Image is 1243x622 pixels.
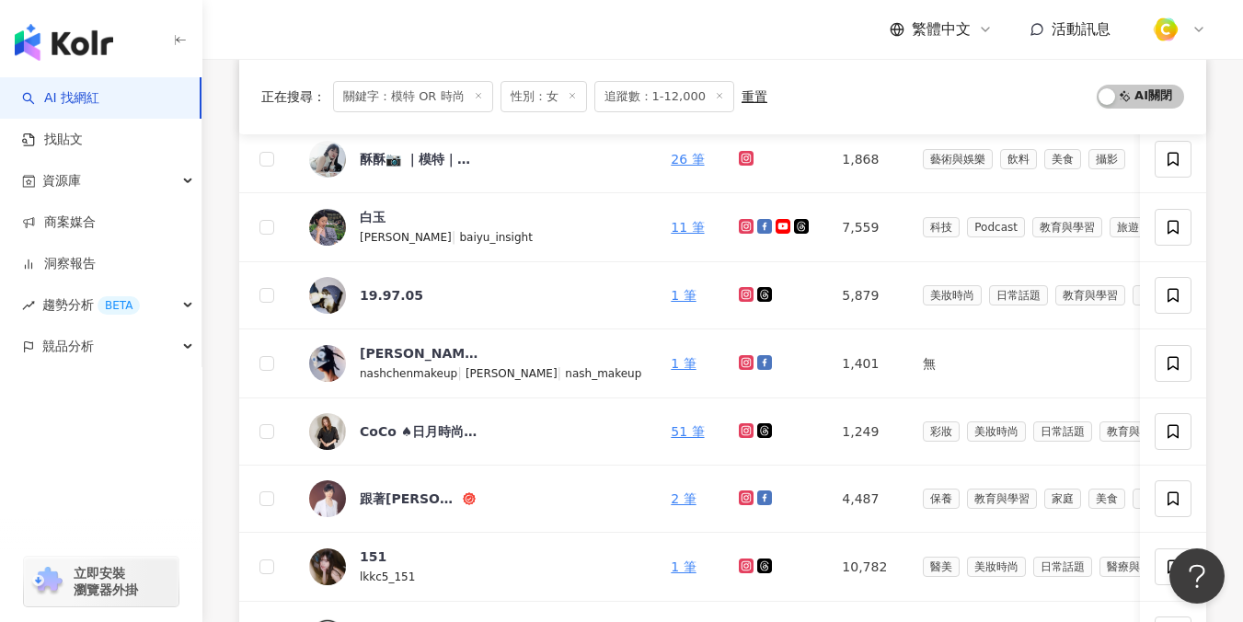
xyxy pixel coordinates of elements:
span: rise [22,299,35,312]
a: 51 筆 [671,424,704,439]
span: 立即安裝 瀏覽器外掛 [74,565,138,598]
div: CoCo ♠日月時尚美學概念館/[GEOGRAPHIC_DATA]/台中夜間美甲 [360,422,479,441]
a: KOL Avatar19.97.05 [309,277,641,314]
a: 26 筆 [671,152,704,167]
div: [PERSON_NAME] makeup [360,344,479,363]
span: 醫美 [923,557,960,577]
img: %E6%96%B9%E5%BD%A2%E7%B4%94.png [1148,12,1183,47]
img: KOL Avatar [309,480,346,517]
img: KOL Avatar [309,141,346,178]
td: 10,782 [827,533,908,602]
td: 1,868 [827,126,908,193]
span: 家庭 [1044,489,1081,509]
span: nashchenmakeup [360,367,457,380]
img: KOL Avatar [309,277,346,314]
span: 活動訊息 [1052,20,1111,38]
span: baiyu_insight [459,231,532,244]
div: 跟著[PERSON_NAME]醫生愛漂亮 [360,490,459,508]
span: Podcast [967,217,1025,237]
span: | [558,365,566,380]
a: KOL Avatar跟著[PERSON_NAME]醫生愛漂亮 [309,480,641,517]
img: KOL Avatar [309,345,346,382]
a: KOL Avatar151lkkc5_151 [309,547,641,586]
img: logo [15,24,113,61]
img: KOL Avatar [309,548,346,585]
span: 美髮 [1133,285,1169,305]
div: 19.97.05 [360,286,423,305]
span: 教育與學習 [1099,421,1169,442]
a: KOL Avatar酥酥📷 ｜模特｜平面設計合作｜ [309,141,641,178]
div: 重置 [742,89,767,104]
span: [PERSON_NAME] [360,231,452,244]
span: 美妝時尚 [923,285,982,305]
span: 繁體中文 [912,19,971,40]
span: 關鍵字：模特 OR 時尚 [333,81,493,112]
span: 正在搜尋 ： [261,89,326,104]
a: 1 筆 [671,288,696,303]
span: [PERSON_NAME] [466,367,558,380]
a: 1 筆 [671,559,696,574]
span: 追蹤數：1-12,000 [594,81,734,112]
span: 藝術與娛樂 [923,149,993,169]
img: KOL Avatar [309,209,346,246]
div: 白玉 [360,208,386,226]
a: KOL Avatar白玉[PERSON_NAME]|baiyu_insight [309,208,641,247]
span: 教育與學習 [1055,285,1125,305]
span: 科技 [923,217,960,237]
a: 商案媒合 [22,213,96,232]
span: 保養 [923,489,960,509]
span: 趨勢分析 [42,284,140,326]
span: 競品分析 [42,326,94,367]
span: nash_makeup [565,367,641,380]
span: lkkc5_151 [360,570,415,583]
a: 1 筆 [671,356,696,371]
div: 酥酥📷 ｜模特｜平面設計合作｜ [360,150,479,168]
a: searchAI 找網紅 [22,89,99,108]
span: | [452,229,460,244]
img: KOL Avatar [309,413,346,450]
td: 7,559 [827,193,908,262]
span: 美妝時尚 [967,421,1026,442]
span: 醫療與健康 [1133,489,1203,509]
a: KOL Avatar[PERSON_NAME] makeupnashchenmakeup|[PERSON_NAME]|nash_makeup [309,344,641,383]
div: BETA [98,296,140,315]
span: 攝影 [1088,149,1125,169]
a: 洞察報告 [22,255,96,273]
span: 日常話題 [989,285,1048,305]
span: 美妝時尚 [967,557,1026,577]
td: 1,401 [827,329,908,398]
a: KOL AvatarCoCo ♠日月時尚美學概念館/[GEOGRAPHIC_DATA]/台中夜間美甲 [309,413,641,450]
span: | [457,365,466,380]
a: 2 筆 [671,491,696,506]
span: 性別：女 [501,81,587,112]
span: 彩妝 [923,421,960,442]
span: 教育與學習 [967,489,1037,509]
span: 飲料 [1000,149,1037,169]
a: 11 筆 [671,220,704,235]
span: 教育與學習 [1032,217,1102,237]
div: 151 [360,547,386,566]
span: 旅遊 [1110,217,1146,237]
img: chrome extension [29,567,65,596]
span: 日常話題 [1033,557,1092,577]
span: 美食 [1088,489,1125,509]
a: 找貼文 [22,131,83,149]
td: 4,487 [827,466,908,533]
span: 美食 [1044,149,1081,169]
iframe: Help Scout Beacon - Open [1169,548,1225,604]
a: chrome extension立即安裝 瀏覽器外掛 [24,557,178,606]
span: 資源庫 [42,160,81,202]
span: 日常話題 [1033,421,1092,442]
span: 醫療與健康 [1099,557,1169,577]
td: 5,879 [827,262,908,329]
td: 1,249 [827,398,908,466]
